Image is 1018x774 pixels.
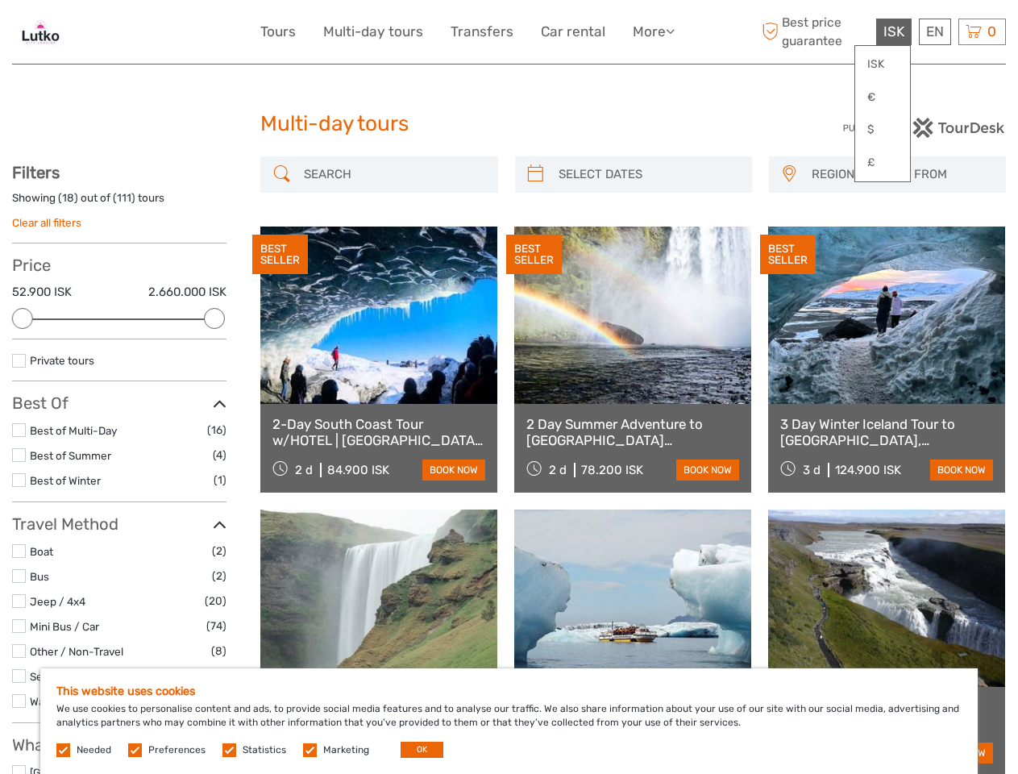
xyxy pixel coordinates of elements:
[760,235,816,275] div: BEST SELLER
[676,460,739,481] a: book now
[30,645,123,658] a: Other / Non-Travel
[297,160,489,189] input: SEARCH
[835,463,901,477] div: 124.900 ISK
[212,667,226,685] span: (3)
[30,449,111,462] a: Best of Summer
[327,463,389,477] div: 84.900 ISK
[148,743,206,757] label: Preferences
[541,20,605,44] a: Car rental
[212,542,226,560] span: (2)
[855,148,910,177] a: £
[12,190,226,215] div: Showing ( ) out of ( ) tours
[243,743,286,757] label: Statistics
[213,446,226,464] span: (4)
[30,424,117,437] a: Best of Multi-Day
[323,743,369,757] label: Marketing
[919,19,951,45] div: EN
[985,23,999,40] span: 0
[803,463,821,477] span: 3 d
[323,20,423,44] a: Multi-day tours
[214,471,226,489] span: (1)
[12,163,60,182] strong: Filters
[12,12,69,52] img: 2342-33458947-5ba6-4553-93fb-530cd831475b_logo_small.jpg
[252,235,308,275] div: BEST SELLER
[401,742,443,758] button: OK
[758,14,872,49] span: Best price guarantee
[855,115,910,144] a: $
[12,735,226,755] h3: What do you want to see?
[30,545,53,558] a: Boat
[804,161,998,188] button: REGION / STARTS FROM
[260,111,758,137] h1: Multi-day tours
[185,25,205,44] button: Open LiveChat chat widget
[211,642,226,660] span: (8)
[205,592,226,610] span: (20)
[206,617,226,635] span: (74)
[12,216,81,229] a: Clear all filters
[272,416,485,449] a: 2-Day South Coast Tour w/HOTEL | [GEOGRAPHIC_DATA], [GEOGRAPHIC_DATA], [GEOGRAPHIC_DATA] & Waterf...
[581,463,643,477] div: 78.200 ISK
[12,393,226,413] h3: Best Of
[62,190,74,206] label: 18
[30,570,49,583] a: Bus
[212,567,226,585] span: (2)
[451,20,513,44] a: Transfers
[855,50,910,79] a: ISK
[12,284,72,301] label: 52.900 ISK
[30,474,101,487] a: Best of Winter
[842,118,1006,138] img: PurchaseViaTourDesk.png
[12,256,226,275] h3: Price
[30,620,99,633] a: Mini Bus / Car
[117,190,131,206] label: 111
[260,20,296,44] a: Tours
[526,416,739,449] a: 2 Day Summer Adventure to [GEOGRAPHIC_DATA] [GEOGRAPHIC_DATA], Glacier Hiking, [GEOGRAPHIC_DATA],...
[295,463,313,477] span: 2 d
[23,28,182,41] p: We're away right now. Please check back later!
[780,416,993,449] a: 3 Day Winter Iceland Tour to [GEOGRAPHIC_DATA], [GEOGRAPHIC_DATA], [GEOGRAPHIC_DATA] and [GEOGRAP...
[855,83,910,112] a: €
[30,595,85,608] a: Jeep / 4x4
[148,284,226,301] label: 2.660.000 ISK
[30,670,81,683] a: Self-Drive
[633,20,675,44] a: More
[552,160,744,189] input: SELECT DATES
[77,743,111,757] label: Needed
[30,695,68,708] a: Walking
[56,685,962,698] h5: This website uses cookies
[207,421,226,439] span: (16)
[30,354,94,367] a: Private tours
[40,668,978,774] div: We use cookies to personalise content and ads, to provide social media features and to analyse ou...
[422,460,485,481] a: book now
[506,235,562,275] div: BEST SELLER
[549,463,567,477] span: 2 d
[883,23,904,40] span: ISK
[12,514,226,534] h3: Travel Method
[930,460,993,481] a: book now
